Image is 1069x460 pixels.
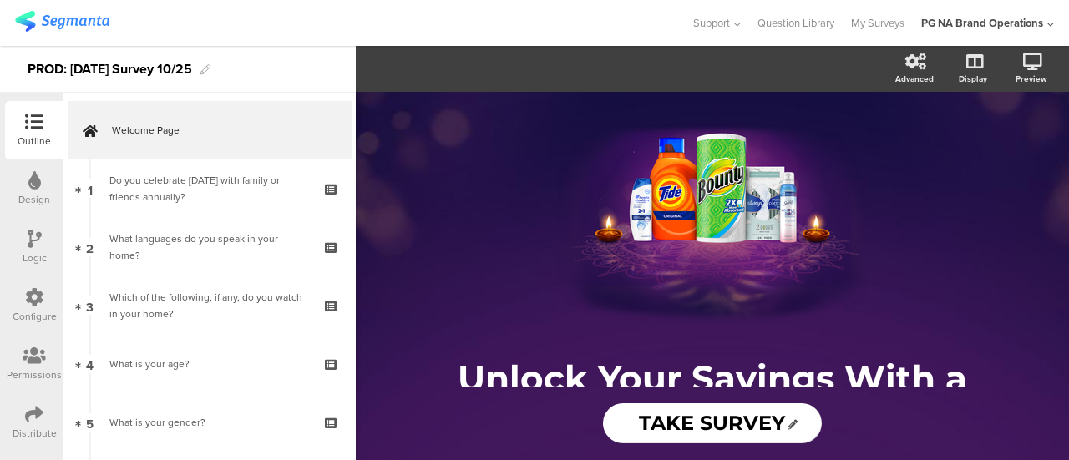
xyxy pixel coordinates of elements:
div: Do you celebrate Diwali with family or friends annually? [109,172,309,205]
a: 4 What is your age? [68,335,352,393]
a: 3 Which of the following, if any, do you watch in your home? [68,276,352,335]
div: PG NA Brand Operations [921,15,1043,31]
a: 2 What languages do you speak in your home? [68,218,352,276]
div: Advanced [895,73,934,85]
a: Welcome Page [68,101,352,159]
input: Start [603,403,822,443]
div: Permissions [7,367,62,382]
div: Distribute [13,426,57,441]
div: Outline [18,134,51,149]
span: Support [693,15,730,31]
div: Which of the following, if any, do you watch in your home? [109,289,309,322]
div: What languages do you speak in your home? [109,230,309,264]
span: 3 [86,296,94,315]
div: What is your age? [109,356,309,372]
a: 5 What is your gender? [68,393,352,452]
div: Logic [23,250,47,265]
span: 5 [86,413,94,432]
div: Preview [1016,73,1047,85]
p: Unlock Your Savings With a Quick Survey [403,356,1021,443]
span: 2 [86,238,94,256]
span: Welcome Page [112,122,326,139]
div: Configure [13,309,57,324]
span: 4 [86,355,94,373]
img: segmanta logo [15,11,109,32]
div: PROD: [DATE] Survey 10/25 [28,56,192,83]
div: What is your gender? [109,414,309,431]
div: Display [959,73,987,85]
a: 1 Do you celebrate [DATE] with family or friends annually? [68,159,352,218]
div: Design [18,192,50,207]
span: 1 [88,179,93,198]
